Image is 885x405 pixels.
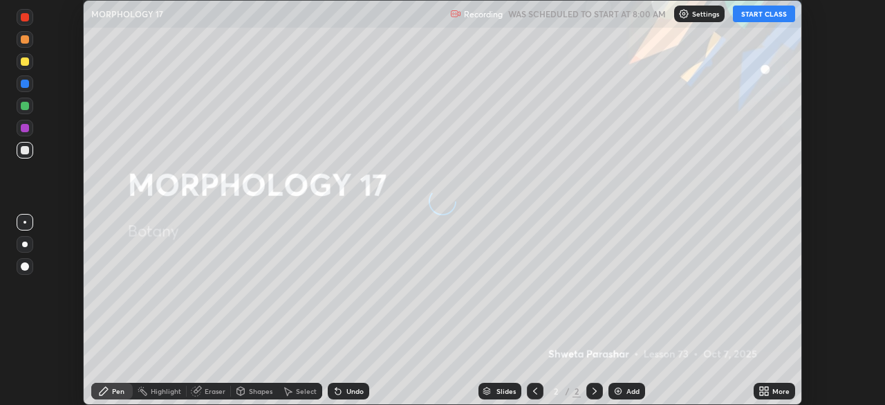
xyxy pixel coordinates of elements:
div: Highlight [151,388,181,395]
button: START CLASS [733,6,795,22]
div: Pen [112,388,124,395]
img: add-slide-button [613,386,624,397]
div: More [772,388,790,395]
div: / [566,387,570,395]
div: 2 [549,387,563,395]
img: recording.375f2c34.svg [450,8,461,19]
div: Slides [496,388,516,395]
div: 2 [572,385,581,397]
p: Settings [692,10,719,17]
div: Eraser [205,388,225,395]
h5: WAS SCHEDULED TO START AT 8:00 AM [508,8,666,20]
div: Add [626,388,640,395]
div: Shapes [249,388,272,395]
img: class-settings-icons [678,8,689,19]
div: Undo [346,388,364,395]
div: Select [296,388,317,395]
p: Recording [464,9,503,19]
p: MORPHOLOGY 17 [91,8,163,19]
